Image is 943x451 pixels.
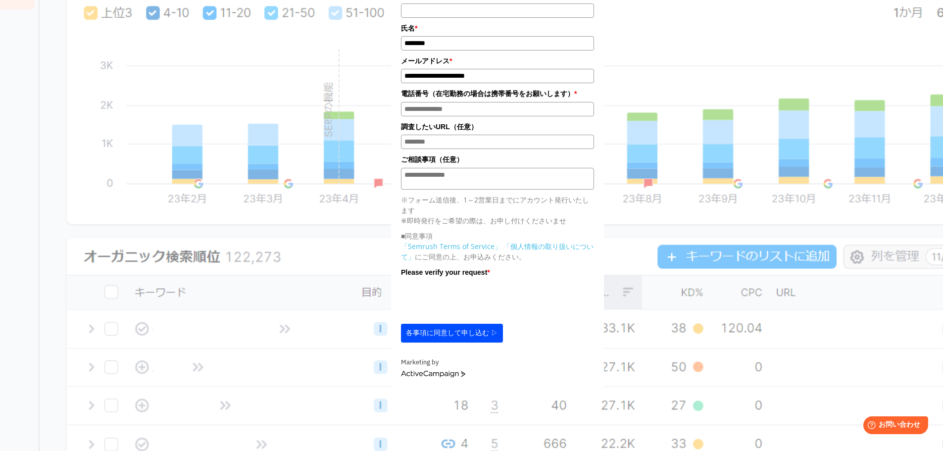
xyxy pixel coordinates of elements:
button: 各事項に同意して申し込む ▷ [401,324,503,343]
label: 電話番号（在宅勤務の場合は携帯番号をお願いします） [401,88,594,99]
label: 調査したいURL（任意） [401,121,594,132]
p: ※フォーム送信後、1～2営業日までにアカウント発行いたします ※即時発行をご希望の際は、お申し付けくださいませ [401,195,594,226]
a: 「Semrush Terms of Service」 [401,242,501,251]
label: メールアドレス [401,55,594,66]
iframe: Help widget launcher [855,412,932,440]
div: Marketing by [401,357,594,368]
p: ■同意事項 [401,231,594,241]
iframe: reCAPTCHA [401,280,551,319]
label: 氏名 [401,23,594,34]
label: Please verify your request [401,267,594,278]
label: ご相談事項（任意） [401,154,594,165]
a: 「個人情報の取り扱いについて」 [401,242,594,261]
p: にご同意の上、お申込みください。 [401,241,594,262]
